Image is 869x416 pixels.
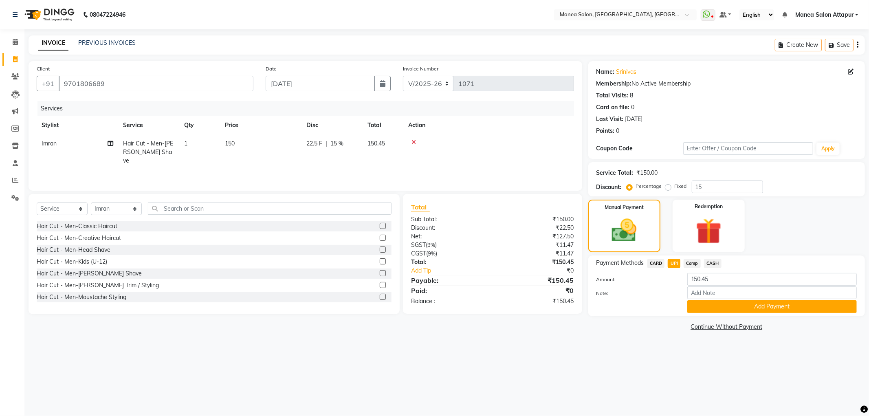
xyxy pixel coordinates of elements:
a: PREVIOUS INVOICES [78,39,136,46]
div: ₹11.47 [493,241,580,249]
div: ( ) [405,241,493,249]
div: Membership: [596,79,632,88]
div: Net: [405,232,493,241]
a: Srinivas [616,68,637,76]
input: Amount [687,273,857,286]
div: Discount: [405,224,493,232]
button: +91 [37,76,59,91]
label: Fixed [675,183,687,190]
div: ₹150.45 [493,258,580,266]
th: Total [363,116,403,134]
div: ₹150.00 [493,215,580,224]
div: Hair Cut - Men-Head Shave [37,246,110,254]
div: Balance : [405,297,493,306]
span: 9% [428,250,436,257]
th: Qty [179,116,220,134]
div: Points: [596,127,615,135]
span: Imran [42,140,57,147]
span: CASH [704,259,722,268]
span: 150.45 [367,140,385,147]
input: Enter Offer / Coupon Code [683,142,814,155]
div: [DATE] [625,115,643,123]
img: logo [21,3,77,26]
label: Amount: [590,276,681,283]
div: Payable: [405,275,493,285]
div: ₹150.00 [637,169,658,177]
span: CGST [411,250,426,257]
div: Total: [405,258,493,266]
th: Price [220,116,301,134]
a: Add Tip [405,266,507,275]
div: Hair Cut - Men-Classic Haircut [37,222,117,231]
label: Manual Payment [605,204,644,211]
span: Total [411,203,430,211]
label: Invoice Number [403,65,438,73]
label: Date [266,65,277,73]
a: INVOICE [38,36,68,51]
span: 22.5 F [306,139,322,148]
span: Payment Methods [596,259,644,267]
div: Hair Cut - Men-Moustache Styling [37,293,126,302]
div: Hair Cut - Men-[PERSON_NAME] Shave [37,269,142,278]
div: ₹11.47 [493,249,580,258]
th: Action [403,116,574,134]
label: Redemption [695,203,723,210]
span: | [326,139,327,148]
div: Sub Total: [405,215,493,224]
input: Search by Name/Mobile/Email/Code [59,76,253,91]
span: 9% [427,242,435,248]
span: CARD [647,259,665,268]
button: Add Payment [687,300,857,313]
div: Discount: [596,183,622,191]
input: Add Note [687,286,857,299]
div: Hair Cut - Men-Kids (U-12) [37,258,107,266]
button: Create New [775,39,822,51]
input: Search or Scan [148,202,392,215]
span: SGST [411,241,426,249]
span: Manea Salon Attapur [795,11,854,19]
div: Card on file: [596,103,630,112]
div: Hair Cut - Men-Creative Haircut [37,234,121,242]
th: Stylist [37,116,118,134]
div: ₹0 [507,266,580,275]
div: ₹150.45 [493,297,580,306]
label: Percentage [636,183,662,190]
div: ( ) [405,249,493,258]
div: Coupon Code [596,144,683,153]
span: 150 [225,140,235,147]
div: ₹0 [493,286,580,295]
div: Hair Cut - Men-[PERSON_NAME] Trim / Styling [37,281,159,290]
span: UPI [668,259,680,268]
div: Total Visits: [596,91,629,100]
b: 08047224946 [90,3,125,26]
span: 15 % [330,139,343,148]
button: Save [825,39,854,51]
span: 1 [184,140,187,147]
div: Service Total: [596,169,634,177]
div: Paid: [405,286,493,295]
th: Service [118,116,179,134]
div: 8 [630,91,634,100]
a: Continue Without Payment [590,323,863,331]
div: 0 [631,103,635,112]
button: Apply [816,143,840,155]
div: ₹22.50 [493,224,580,232]
img: _cash.svg [604,216,645,245]
div: Last Visit: [596,115,624,123]
img: _gift.svg [688,215,730,247]
label: Note: [590,290,681,297]
div: No Active Membership [596,79,857,88]
span: Comp [684,259,701,268]
span: Hair Cut - Men-[PERSON_NAME] Shave [123,140,173,164]
th: Disc [301,116,363,134]
label: Client [37,65,50,73]
div: Name: [596,68,615,76]
div: 0 [616,127,620,135]
div: Services [37,101,580,116]
div: ₹127.50 [493,232,580,241]
div: ₹150.45 [493,275,580,285]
